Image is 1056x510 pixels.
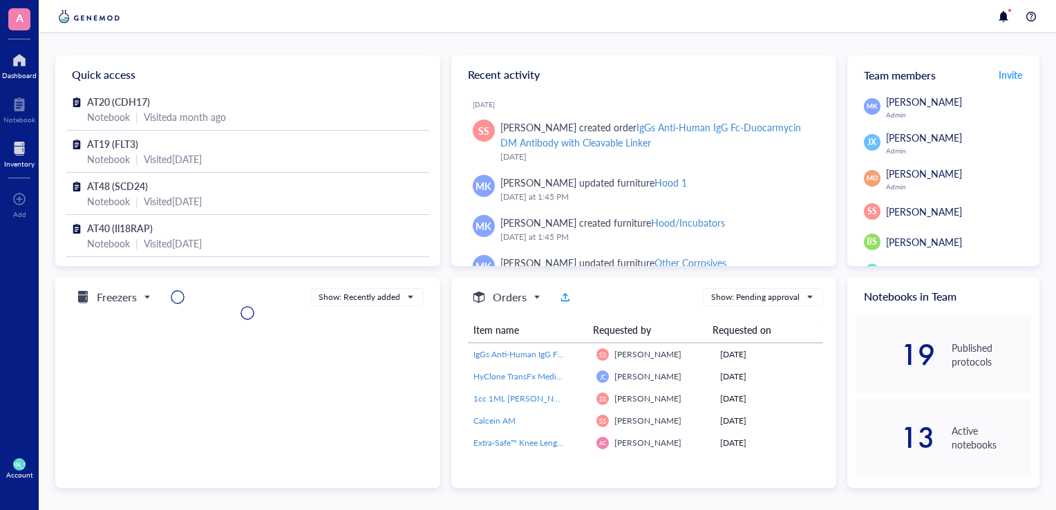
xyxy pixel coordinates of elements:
[319,291,400,303] div: Show: Recently added
[473,100,825,108] div: [DATE]
[87,236,130,251] div: Notebook
[473,370,574,382] span: HyClone TransFx Media 1 L
[707,317,812,343] th: Requested on
[478,123,489,138] span: SS
[614,348,681,360] span: [PERSON_NAME]
[600,395,606,403] span: SS
[500,230,814,244] div: [DATE] at 1:45 PM
[847,277,1039,316] div: Notebooks in Team
[720,348,818,361] div: [DATE]
[473,437,586,449] a: Extra-Safe™ Knee Length Labcoats with 3 Pockets
[886,265,962,279] span: [PERSON_NAME]
[473,393,935,404] span: 1cc 1ML [PERSON_NAME] with 27G 1/2 needl Individual Packaging Disposable Industrial, laboratory, ...
[600,351,606,359] span: SS
[473,348,744,360] span: IgGs Anti-Human IgG Fc-Duocarmycin DM Antibody with Cleavable Linker
[600,417,606,425] span: SS
[473,415,516,426] span: Calcein AM
[599,373,606,381] span: JC
[500,150,814,164] div: [DATE]
[144,193,202,209] div: Visited [DATE]
[867,136,876,149] span: JX
[856,343,935,366] div: 19
[87,263,108,277] span: TL1a
[16,9,23,26] span: A
[952,341,1031,368] div: Published protocols
[500,175,687,190] div: [PERSON_NAME] updated furniture
[886,95,962,108] span: [PERSON_NAME]
[720,393,818,405] div: [DATE]
[135,151,138,167] div: |
[886,147,1031,155] div: Admin
[886,167,962,180] span: [PERSON_NAME]
[144,109,226,124] div: Visited a month ago
[473,415,586,427] a: Calcein AM
[6,471,33,479] div: Account
[500,120,814,150] div: [PERSON_NAME] created order
[614,370,681,382] span: [PERSON_NAME]
[462,169,825,209] a: MK[PERSON_NAME] updated furnitureHood 1[DATE] at 1:45 PM
[886,235,962,249] span: [PERSON_NAME]
[886,205,962,218] span: [PERSON_NAME]
[654,176,687,189] div: Hood 1
[651,216,725,229] div: Hood/Incubators
[87,179,148,193] span: AT48 (SCD24)
[587,317,707,343] th: Requested by
[720,437,818,449] div: [DATE]
[144,151,202,167] div: Visited [DATE]
[4,138,35,168] a: Inventory
[500,190,814,204] div: [DATE] at 1:45 PM
[55,8,123,25] img: genemod-logo
[468,317,587,343] th: Item name
[87,137,138,151] span: AT19 (FLT3)
[886,182,1031,191] div: Admin
[867,236,877,248] span: BS
[500,215,725,230] div: [PERSON_NAME] created furniture
[135,193,138,209] div: |
[847,55,1039,94] div: Team members
[475,178,491,193] span: MK
[998,64,1023,86] button: Invite
[462,209,825,249] a: MK[PERSON_NAME] created furnitureHood/Incubators[DATE] at 1:45 PM
[952,424,1031,451] div: Active notebooks
[135,109,138,124] div: |
[867,102,877,111] span: MK
[473,393,586,405] a: 1cc 1ML [PERSON_NAME] with 27G 1/2 needl Individual Packaging Disposable Industrial, laboratory, ...
[97,289,137,305] h5: Freezers
[886,111,1031,119] div: Admin
[144,236,202,251] div: Visited [DATE]
[867,205,877,218] span: SS
[87,151,130,167] div: Notebook
[3,93,35,124] a: Notebook
[462,114,825,169] a: SS[PERSON_NAME] created orderIgGs Anti-Human IgG Fc-Duocarmycin DM Antibody with Cleavable Linker...
[473,348,586,361] a: IgGs Anti-Human IgG Fc-Duocarmycin DM Antibody with Cleavable Linker
[473,437,654,448] span: Extra-Safe™ Knee Length Labcoats with 3 Pockets
[3,115,35,124] div: Notebook
[475,218,491,234] span: MK
[614,437,681,448] span: [PERSON_NAME]
[886,131,962,144] span: [PERSON_NAME]
[4,160,35,168] div: Inventory
[493,289,527,305] h5: Orders
[87,109,130,124] div: Notebook
[2,49,37,79] a: Dashboard
[720,370,818,383] div: [DATE]
[711,291,800,303] div: Show: Pending approval
[999,68,1022,82] span: Invite
[614,415,681,426] span: [PERSON_NAME]
[451,55,836,94] div: Recent activity
[473,370,586,383] a: HyClone TransFx Media 1 L
[55,55,440,94] div: Quick access
[614,393,681,404] span: [PERSON_NAME]
[87,193,130,209] div: Notebook
[13,210,26,218] div: Add
[87,95,150,108] span: AT20 (CDH17)
[856,426,935,448] div: 13
[599,440,607,446] span: AC
[135,236,138,251] div: |
[720,415,818,427] div: [DATE]
[867,173,878,183] span: MD
[87,221,153,235] span: AT40 (Il18RAP)
[500,120,802,149] div: IgGs Anti-Human IgG Fc-Duocarmycin DM Antibody with Cleavable Linker
[2,71,37,79] div: Dashboard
